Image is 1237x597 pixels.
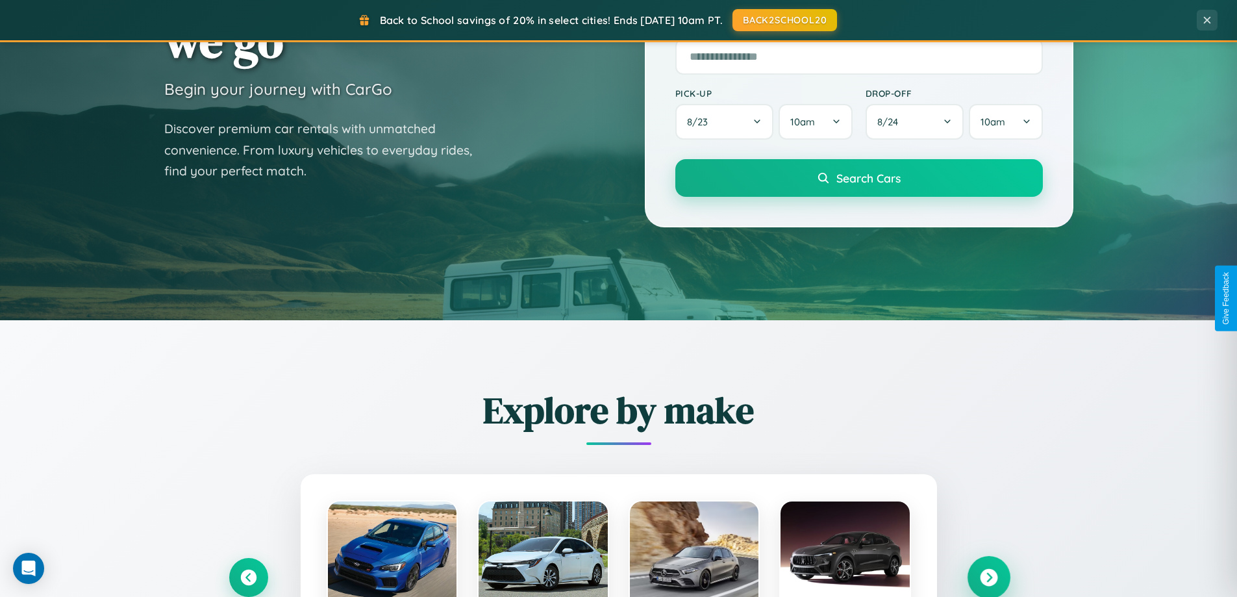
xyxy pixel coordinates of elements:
button: Search Cars [675,159,1043,197]
div: Open Intercom Messenger [13,553,44,584]
span: 10am [981,116,1005,128]
button: BACK2SCHOOL20 [732,9,837,31]
span: Search Cars [836,171,901,185]
p: Discover premium car rentals with unmatched convenience. From luxury vehicles to everyday rides, ... [164,118,489,182]
span: 8 / 24 [877,116,905,128]
label: Drop-off [866,88,1043,99]
button: 8/23 [675,104,774,140]
h3: Begin your journey with CarGo [164,79,392,99]
button: 10am [969,104,1042,140]
span: 10am [790,116,815,128]
label: Pick-up [675,88,853,99]
span: Back to School savings of 20% in select cities! Ends [DATE] 10am PT. [380,14,723,27]
h2: Explore by make [229,385,1008,435]
span: 8 / 23 [687,116,714,128]
div: Give Feedback [1221,272,1231,325]
button: 8/24 [866,104,964,140]
button: 10am [779,104,852,140]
